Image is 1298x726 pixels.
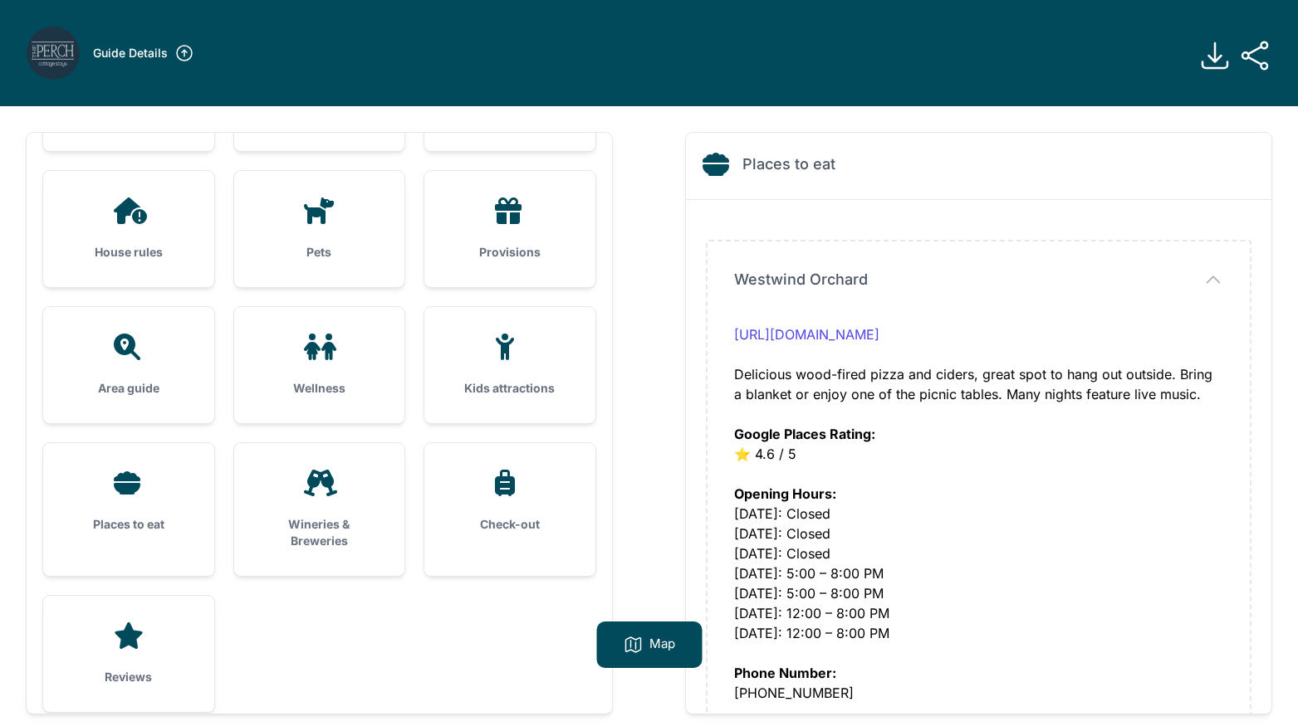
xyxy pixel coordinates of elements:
[742,153,835,176] h2: Places to eat
[451,380,569,397] h3: Kids attractions
[27,27,80,80] img: lbscve6jyqy4usxktyb5b1icebv1
[93,45,168,61] h3: Guide Details
[424,443,595,559] a: Check-out
[43,307,214,423] a: Area guide
[70,516,188,533] h3: Places to eat
[734,326,879,343] a: [URL][DOMAIN_NAME]
[261,516,379,549] h3: Wineries & Breweries
[234,171,405,287] a: Pets
[424,171,595,287] a: Provisions
[734,665,836,681] strong: Phone Number:
[234,443,405,576] a: Wineries & Breweries
[70,669,188,685] h3: Reviews
[70,380,188,397] h3: Area guide
[424,307,595,423] a: Kids attractions
[43,596,214,712] a: Reviews
[43,171,214,287] a: House rules
[649,635,675,655] p: Map
[734,268,868,291] span: Westwind Orchard
[451,516,569,533] h3: Check-out
[234,307,405,423] a: Wellness
[734,464,1223,643] div: [DATE]: Closed [DATE]: Closed [DATE]: Closed [DATE]: 5:00 – 8:00 PM [DATE]: 5:00 – 8:00 PM [DATE]...
[261,380,379,397] h3: Wellness
[734,643,1223,703] div: [PHONE_NUMBER]
[734,324,1223,464] div: Delicious wood-fired pizza and ciders, great spot to hang out outside. Bring a blanket or enjoy o...
[734,485,836,502] strong: Opening Hours:
[70,244,188,261] h3: House rules
[734,426,875,442] strong: Google Places Rating:
[451,244,569,261] h3: Provisions
[43,443,214,559] a: Places to eat
[93,43,194,63] a: Guide Details
[261,244,379,261] h3: Pets
[734,268,1223,291] button: Westwind Orchard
